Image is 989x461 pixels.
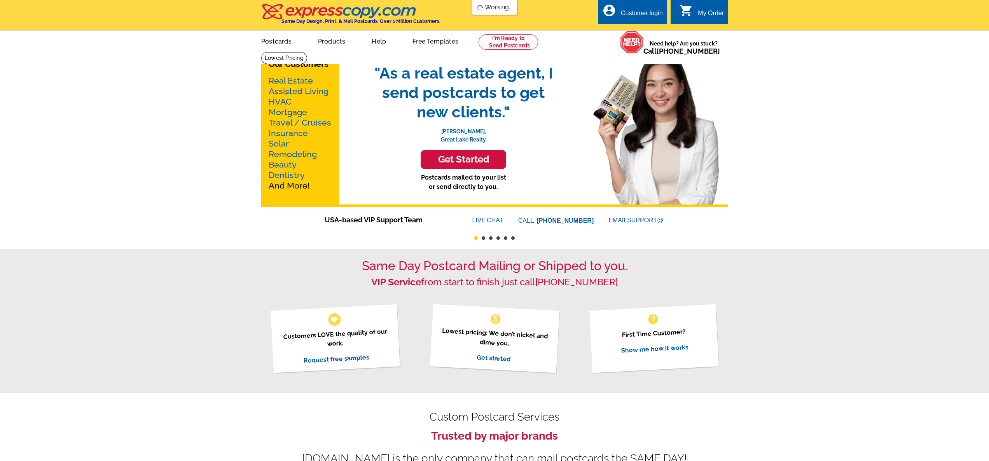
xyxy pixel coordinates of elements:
[249,31,304,50] a: Postcards
[430,154,496,165] h3: Get Started
[261,9,440,24] a: Same Day Design, Print, & Mail Postcards. Over 1 Million Customers.
[602,9,663,18] a: account_circle Customer login
[474,236,478,240] button: 1 of 6
[496,236,500,240] button: 4 of 6
[627,216,664,225] font: SUPPORT@
[602,3,616,17] i: account_circle
[366,63,561,122] span: "As a real estate agent, I send postcards to get new clients."
[269,75,332,191] p: And More!
[306,31,358,50] a: Products
[359,31,398,50] a: Help
[400,31,471,50] a: Free Templates
[537,217,594,224] a: [PHONE_NUMBER]
[303,353,369,364] a: Request free samples
[325,215,449,225] span: USA-based VIP Support Team
[482,236,485,240] button: 2 of 6
[621,10,663,21] div: Customer login
[269,139,289,148] a: Solar
[280,327,390,351] p: Customers LOVE the quality of our work.
[472,217,503,224] a: LIVECHAT
[518,216,535,225] font: CALL
[261,258,728,273] h1: Same Day Postcard Mailing or Shipped to you.
[511,236,515,240] button: 6 of 6
[439,326,549,350] p: Lowest pricing: We don’t nickel and dime you.
[477,5,483,11] img: loading...
[269,128,308,138] a: Insurance
[269,170,305,180] a: Dentistry
[489,236,493,240] button: 3 of 6
[330,315,338,323] span: favorite
[366,150,561,169] a: Get Started
[643,40,724,55] span: Need help? Are you stuck?
[643,47,720,55] span: Call
[269,97,292,107] a: HVAC
[371,276,421,288] strong: VIP Service
[476,353,510,363] a: Get started
[366,122,561,144] p: [PERSON_NAME], Great Lake Realty
[489,313,502,325] span: monetization_on
[504,236,507,240] button: 5 of 6
[261,412,728,422] h2: Custom Postcard Services
[281,18,440,24] h4: Same Day Design, Print, & Mail Postcards. Over 1 Million Customers.
[621,343,688,354] a: Show me how it works
[679,3,693,17] i: shopping_cart
[269,160,297,169] a: Beauty
[657,47,720,55] a: [PHONE_NUMBER]
[261,277,728,288] h2: from start to finish just call
[269,118,331,127] a: Travel / Cruises
[620,31,643,54] img: help
[269,76,313,86] a: Real Estate
[261,430,728,443] h3: Trusted by major brands
[608,217,664,224] a: EMAILSUPPORT@
[472,216,487,225] font: LIVE
[269,107,307,117] a: Mortgage
[269,149,317,159] a: Remodeling
[698,10,724,21] div: My Order
[599,326,708,341] p: First Time Customer?
[647,313,659,325] span: help
[679,9,724,18] a: shopping_cart My Order
[269,86,329,96] a: Assisted Living
[535,276,618,288] a: [PHONE_NUMBER]
[366,173,561,192] p: Postcards mailed to your list or send directly to you.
